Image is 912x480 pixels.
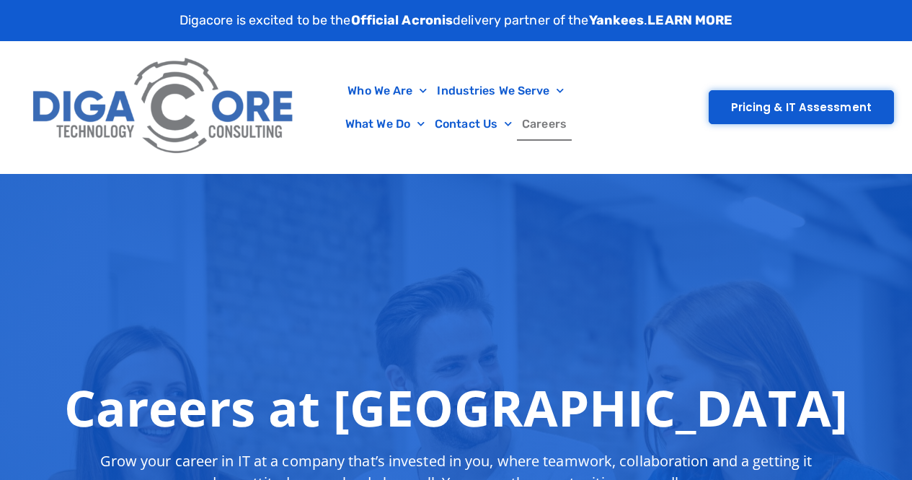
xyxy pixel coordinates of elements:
[709,90,894,124] a: Pricing & IT Assessment
[25,48,303,166] img: Digacore Logo
[310,74,602,141] nav: Menu
[340,108,430,141] a: What We Do
[432,74,569,108] a: Industries We Serve
[180,11,733,30] p: Digacore is excited to be the delivery partner of the .
[647,12,732,28] a: LEARN MORE
[589,12,645,28] strong: Yankees
[430,108,517,141] a: Contact Us
[517,108,572,141] a: Careers
[731,102,872,113] span: Pricing & IT Assessment
[64,378,848,436] h1: Careers at [GEOGRAPHIC_DATA]
[342,74,432,108] a: Who We Are
[351,12,453,28] strong: Official Acronis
